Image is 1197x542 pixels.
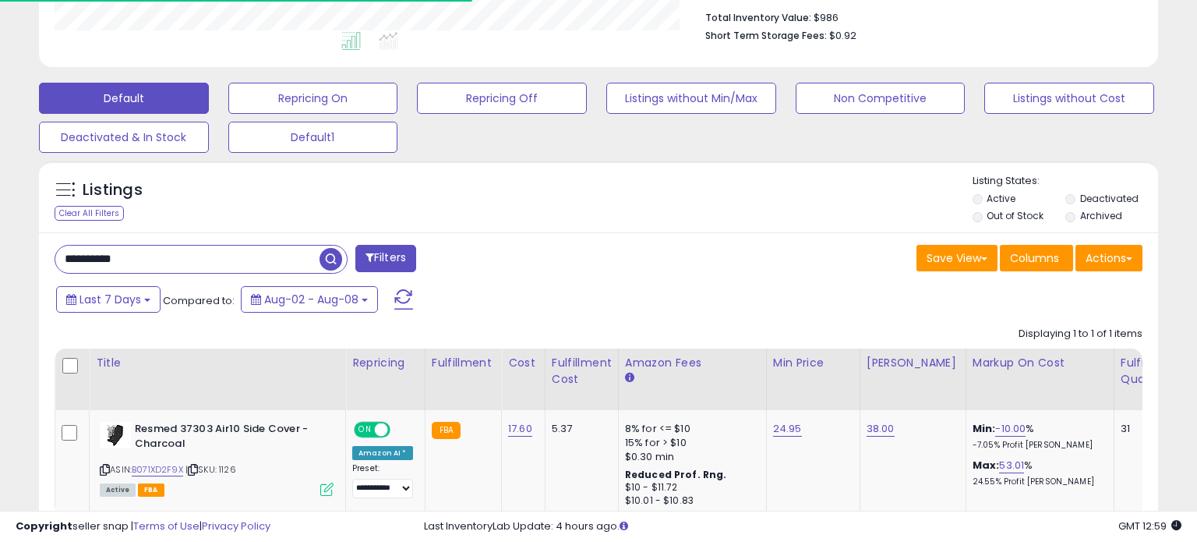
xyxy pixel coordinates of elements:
span: All listings currently available for purchase on Amazon [100,484,136,497]
p: -7.05% Profit [PERSON_NAME] [973,440,1102,451]
div: 15% for > $10 [625,436,754,450]
div: Displaying 1 to 1 of 1 items [1019,327,1142,342]
a: 17.60 [508,421,532,437]
button: Repricing Off [417,83,587,114]
label: Archived [1080,209,1122,222]
button: Default1 [228,122,398,153]
span: Compared to: [163,293,235,308]
span: OFF [388,423,413,437]
div: Title [96,355,339,371]
button: Repricing On [228,83,398,114]
a: Terms of Use [133,519,199,533]
button: Aug-02 - Aug-08 [241,286,378,313]
b: Total Inventory Value: [705,11,811,24]
span: ON [355,423,375,437]
div: ASIN: [100,422,334,494]
label: Active [987,192,1015,205]
div: Amazon Fees [625,355,760,371]
button: Non Competitive [796,83,966,114]
small: Amazon Fees. [625,371,634,385]
div: Markup on Cost [973,355,1107,371]
b: Reduced Prof. Rng. [625,468,727,481]
div: Cost [508,355,538,371]
div: $10 - $11.72 [625,481,754,494]
span: 2025-08-17 12:59 GMT [1118,519,1181,533]
button: Actions [1075,245,1142,271]
a: 24.95 [773,421,802,437]
div: Min Price [773,355,853,371]
b: Min: [973,421,996,436]
div: Fulfillment [432,355,495,371]
div: Last InventoryLab Update: 4 hours ago. [424,519,1181,534]
div: 5.37 [552,422,606,436]
div: Repricing [352,355,418,371]
div: $10.01 - $10.83 [625,494,754,508]
a: 38.00 [867,421,895,437]
label: Out of Stock [987,209,1043,222]
span: | SKU: 1126 [185,463,236,476]
b: Max: [973,458,1000,473]
button: Listings without Cost [984,83,1154,114]
span: Columns [1010,250,1059,266]
div: 31 [1121,422,1169,436]
button: Filters [355,245,416,272]
b: Short Term Storage Fees: [705,29,827,42]
h5: Listings [83,179,143,201]
div: 8% for <= $10 [625,422,754,436]
button: Save View [916,245,997,271]
div: % [973,459,1102,487]
b: Resmed 37303 Air10 Side Cover - Charcoal [135,422,324,455]
strong: Copyright [16,519,72,533]
div: % [973,422,1102,451]
img: 31J2jPweGqL._SL40_.jpg [100,422,131,448]
button: Listings without Min/Max [606,83,776,114]
div: $0.30 min [625,450,754,464]
div: [PERSON_NAME] [867,355,959,371]
th: The percentage added to the cost of goods (COGS) that forms the calculator for Min & Max prices. [966,349,1114,410]
button: Default [39,83,209,114]
a: 53.01 [999,458,1024,473]
div: Amazon AI * [352,446,413,460]
div: Fulfillable Quantity [1121,355,1174,388]
div: Preset: [352,463,413,498]
span: Aug-02 - Aug-08 [264,292,358,307]
a: B071XD2F9X [132,463,183,476]
span: $0.92 [829,28,856,43]
button: Last 7 Days [56,286,161,313]
p: 24.55% Profit [PERSON_NAME] [973,476,1102,487]
a: -10.00 [995,421,1026,437]
li: $986 [705,7,1131,26]
label: Deactivated [1080,192,1139,205]
small: FBA [432,422,461,439]
p: Listing States: [973,174,1159,189]
span: FBA [138,484,164,497]
button: Deactivated & In Stock [39,122,209,153]
div: Fulfillment Cost [552,355,612,388]
a: Privacy Policy [202,519,270,533]
span: Last 7 Days [79,292,141,307]
div: seller snap | | [16,519,270,534]
button: Columns [1000,245,1073,271]
div: Clear All Filters [55,206,124,221]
